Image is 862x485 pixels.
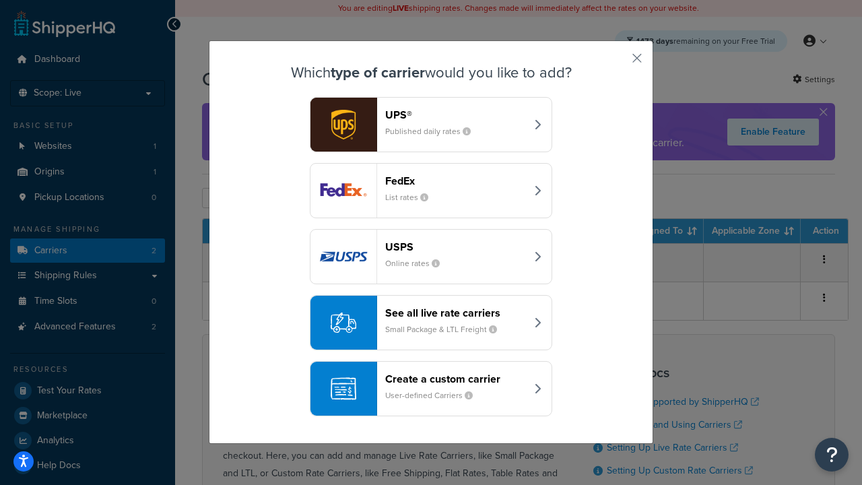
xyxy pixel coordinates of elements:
small: User-defined Carriers [385,389,484,401]
button: usps logoUSPSOnline rates [310,229,552,284]
header: See all live rate carriers [385,306,526,319]
header: Create a custom carrier [385,373,526,385]
strong: type of carrier [331,61,425,84]
header: FedEx [385,174,526,187]
button: fedEx logoFedExList rates [310,163,552,218]
small: List rates [385,191,439,203]
small: Published daily rates [385,125,482,137]
button: See all live rate carriersSmall Package & LTL Freight [310,295,552,350]
small: Online rates [385,257,451,269]
img: ups logo [310,98,376,152]
header: UPS® [385,108,526,121]
img: icon-carrier-liverate-becf4550.svg [331,310,356,335]
h3: Which would you like to add? [243,65,619,81]
button: ups logoUPS®Published daily rates [310,97,552,152]
img: icon-carrier-custom-c93b8a24.svg [331,376,356,401]
header: USPS [385,240,526,253]
img: usps logo [310,230,376,284]
img: fedEx logo [310,164,376,218]
button: Create a custom carrierUser-defined Carriers [310,361,552,416]
button: Open Resource Center [815,438,849,472]
small: Small Package & LTL Freight [385,323,508,335]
